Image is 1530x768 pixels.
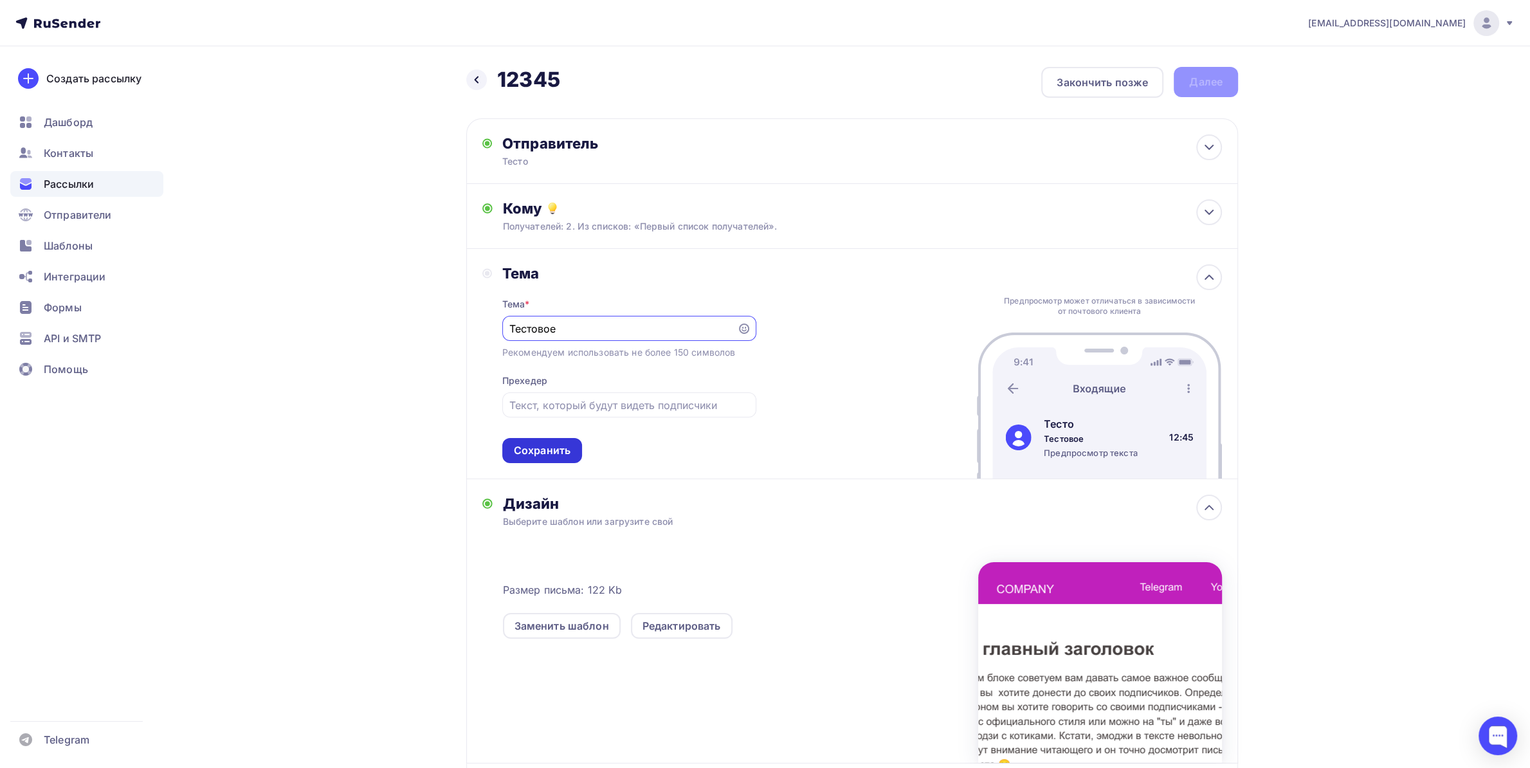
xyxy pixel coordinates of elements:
[1308,10,1515,36] a: [EMAIL_ADDRESS][DOMAIN_NAME]
[44,732,89,747] span: Telegram
[503,515,1151,528] div: Выберите шаблон или загрузите свой
[509,398,749,413] input: Текст, который будут видеть подписчики
[515,618,609,634] div: Заменить шаблон
[44,207,112,223] span: Отправители
[502,346,735,359] div: Рекомендуем использовать не более 150 символов
[44,331,101,346] span: API и SMTP
[514,443,570,458] div: Сохранить
[503,220,1151,233] div: Получателей: 2. Из списков: «Первый список получателей».
[10,140,163,166] a: Контакты
[10,202,163,228] a: Отправители
[502,298,530,311] div: Тема
[44,145,93,161] span: Контакты
[1308,17,1466,30] span: [EMAIL_ADDRESS][DOMAIN_NAME]
[10,233,163,259] a: Шаблоны
[503,495,1222,513] div: Дизайн
[10,171,163,197] a: Рассылки
[497,67,560,93] h2: 12345
[502,155,753,168] div: Тесто
[503,199,1222,217] div: Кому
[44,238,93,253] span: Шаблоны
[642,618,721,634] div: Редактировать
[509,321,729,336] input: Укажите тему письма
[10,295,163,320] a: Формы
[502,264,756,282] div: Тема
[46,71,141,86] div: Создать рассылку
[502,374,547,387] div: Прехедер
[44,300,82,315] span: Формы
[44,176,94,192] span: Рассылки
[1044,433,1138,444] div: Тестовое
[10,109,163,135] a: Дашборд
[44,361,88,377] span: Помощь
[44,114,93,130] span: Дашборд
[502,134,781,152] div: Отправитель
[503,582,623,598] span: Размер письма: 122 Kb
[1169,431,1194,444] div: 12:45
[1044,447,1138,459] div: Предпросмотр текста
[1001,296,1199,316] div: Предпросмотр может отличаться в зависимости от почтового клиента
[1044,416,1138,432] div: Тесто
[44,269,105,284] span: Интеграции
[1057,75,1148,90] div: Закончить позже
